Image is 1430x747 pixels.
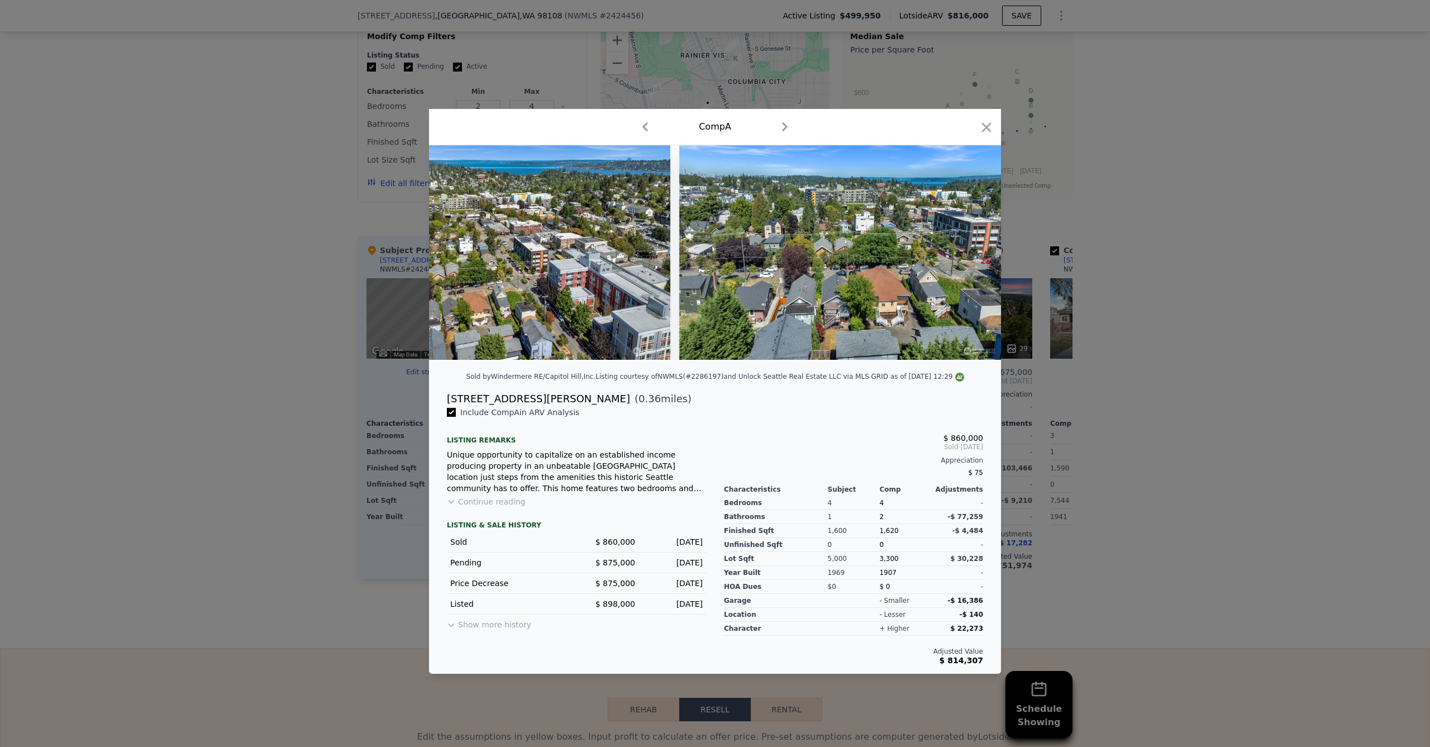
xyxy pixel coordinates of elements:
[879,510,931,524] div: 2
[447,427,706,445] div: Listing remarks
[595,558,635,567] span: $ 875,000
[940,656,983,665] span: $ 814,307
[724,647,983,656] div: Adjusted Value
[644,557,703,568] div: [DATE]
[879,624,909,633] div: + higher
[595,373,964,380] div: Listing courtesy of NWMLS (#2286197) and Unlock Seattle Real Estate LLC via MLS GRID as of [DATE]...
[450,598,568,610] div: Listed
[943,434,983,443] span: $ 860,000
[724,580,828,594] div: HOA Dues
[724,524,828,538] div: Finished Sqft
[879,566,931,580] div: 1907
[644,578,703,589] div: [DATE]
[644,536,703,548] div: [DATE]
[724,566,828,580] div: Year Built
[456,408,584,417] span: Include Comp A in ARV Analysis
[955,373,964,382] img: NWMLS Logo
[724,594,828,608] div: garage
[947,513,983,521] span: -$ 77,259
[450,578,568,589] div: Price Decrease
[724,510,828,524] div: Bathrooms
[828,552,880,566] div: 5,000
[950,555,983,563] span: $ 30,228
[595,579,635,588] span: $ 875,000
[931,485,983,494] div: Adjustments
[724,622,828,636] div: character
[447,449,706,494] div: Unique opportunity to capitalize on an established income producing property in an unbeatable [GE...
[447,391,630,407] div: [STREET_ADDRESS][PERSON_NAME]
[638,393,661,405] span: 0.36
[699,120,731,134] div: Comp A
[879,485,931,494] div: Comp
[595,537,635,546] span: $ 860,000
[595,599,635,608] span: $ 898,000
[679,145,1001,360] img: Property Img
[879,555,898,563] span: 3,300
[968,469,983,477] span: $ 75
[348,145,670,360] img: Property Img
[724,538,828,552] div: Unfinished Sqft
[724,485,828,494] div: Characteristics
[828,524,880,538] div: 1,600
[931,538,983,552] div: -
[828,485,880,494] div: Subject
[879,527,898,535] span: 1,620
[450,557,568,568] div: Pending
[447,496,526,507] button: Continue reading
[879,499,884,507] span: 4
[931,496,983,510] div: -
[952,527,983,535] span: -$ 4,484
[724,496,828,510] div: Bedrooms
[447,615,531,630] button: Show more history
[724,552,828,566] div: Lot Sqft
[644,598,703,610] div: [DATE]
[879,541,884,549] span: 0
[828,538,880,552] div: 0
[879,583,890,591] span: $ 0
[828,580,880,594] div: $0
[879,596,909,605] div: - smaller
[828,496,880,510] div: 4
[724,456,983,465] div: Appreciation
[450,536,568,548] div: Sold
[950,625,983,632] span: $ 22,273
[931,580,983,594] div: -
[828,510,880,524] div: 1
[828,566,880,580] div: 1969
[630,391,692,407] span: ( miles)
[947,597,983,605] span: -$ 16,386
[724,608,828,622] div: location
[959,611,983,618] span: -$ 140
[447,521,706,532] div: LISTING & SALE HISTORY
[879,610,905,619] div: - lesser
[724,443,983,451] span: Sold [DATE]
[931,566,983,580] div: -
[466,373,595,380] div: Sold by Windermere RE/Capitol Hill,Inc .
